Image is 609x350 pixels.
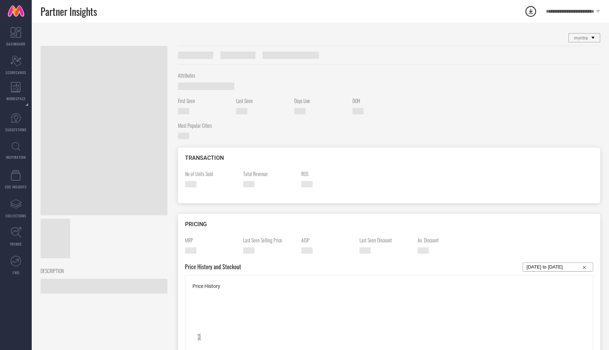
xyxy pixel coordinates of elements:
span: Days Live [294,97,347,104]
span: MRP [185,236,238,244]
span: DASHBOARD [6,41,25,47]
span: SCORECARDS [6,70,26,75]
span: ROS [301,170,354,177]
span: — [294,108,306,114]
span: Av. Discount [418,236,470,244]
span: SUGGESTIONS [5,127,27,132]
span: Price History [192,283,220,289]
div: TRANSACTION [185,155,593,161]
span: myntra [574,36,588,41]
span: AISP [301,236,354,244]
span: DOH [352,97,405,104]
input: Select... [527,263,589,271]
span: INSPIRATION [6,155,26,160]
span: Style ID # [178,52,213,59]
span: — [352,108,364,114]
span: — [178,133,189,139]
span: FWD [13,270,19,275]
span: — [185,181,196,187]
span: — [301,247,313,254]
span: — [301,181,313,187]
span: First Seen [178,97,231,104]
span: CDC INSIGHTS [5,184,27,189]
span: Most Popular Cities [178,122,231,129]
span: — [178,108,189,114]
span: — [178,83,234,90]
span: — [185,247,196,254]
span: Total Revenue [243,170,296,177]
span: Last Seen Selling Price [243,236,296,244]
text: INR [197,333,202,340]
span: — [243,247,254,254]
span: — [41,279,167,294]
span: Last Seen Discount [359,236,412,244]
span: WORKSPACE [6,96,26,101]
div: PRICING [185,221,593,228]
span: Attributes [178,72,595,79]
span: — [418,247,429,254]
span: — [359,247,371,254]
span: Price History and Stockout [185,262,241,272]
span: No of Units Sold [185,170,238,177]
span: TRENDS [10,241,22,247]
span: Last Seen [236,97,289,104]
span: — [243,181,254,187]
div: Open download list [524,5,537,18]
span: Partner Insights [41,4,97,19]
span: DESCRIPTION [41,267,162,274]
span: COLLECTIONS [6,213,26,218]
span: — [236,108,247,114]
